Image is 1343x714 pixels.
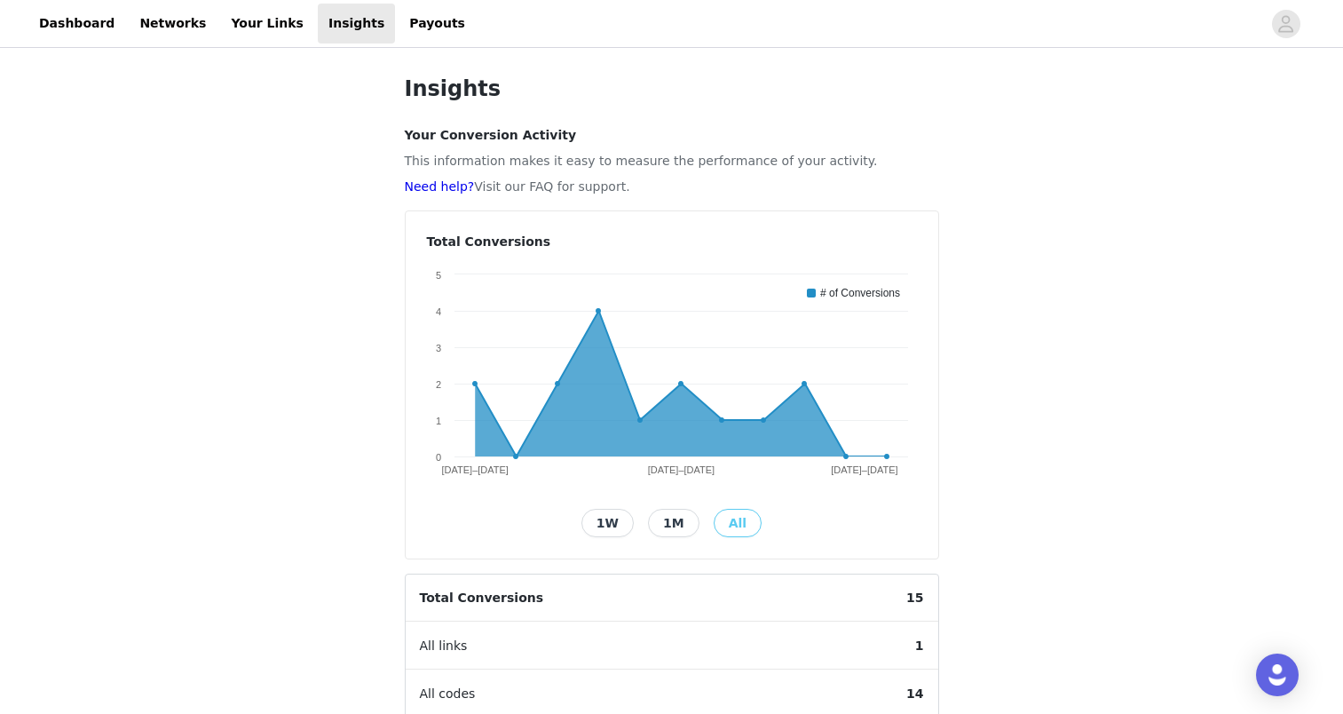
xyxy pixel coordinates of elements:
[220,4,314,44] a: Your Links
[405,179,475,194] a: Need help?
[435,416,440,426] text: 1
[399,4,476,44] a: Payouts
[435,270,440,281] text: 5
[435,379,440,390] text: 2
[647,464,714,475] text: [DATE]–[DATE]
[820,287,900,299] text: # of Conversions
[405,152,939,171] p: This information makes it easy to measure the performance of your activity.
[901,623,938,670] span: 1
[406,575,558,622] span: Total Conversions
[435,306,440,317] text: 4
[405,126,939,145] h4: Your Conversion Activity
[831,464,897,475] text: [DATE]–[DATE]
[406,623,482,670] span: All links
[129,4,217,44] a: Networks
[892,575,937,622] span: 15
[405,178,939,196] p: Visit our FAQ for support.
[435,452,440,463] text: 0
[28,4,125,44] a: Dashboard
[1277,10,1294,38] div: avatar
[405,73,939,105] h1: Insights
[648,509,699,537] button: 1M
[714,509,762,537] button: All
[435,343,440,353] text: 3
[318,4,395,44] a: Insights
[427,233,917,251] h4: Total Conversions
[441,464,508,475] text: [DATE]–[DATE]
[1256,654,1299,696] div: Open Intercom Messenger
[581,509,634,537] button: 1W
